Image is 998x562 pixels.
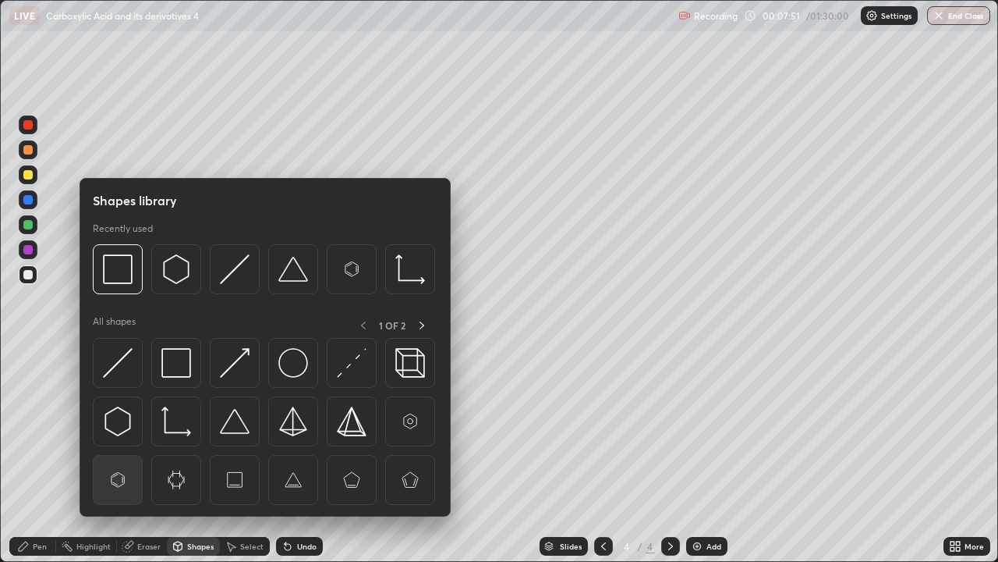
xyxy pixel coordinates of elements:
[103,348,133,378] img: svg+xml;charset=utf-8,%3Csvg%20xmlns%3D%22http%3A%2F%2Fwww.w3.org%2F2000%2Fsvg%22%20width%3D%2230...
[395,254,425,284] img: svg+xml;charset=utf-8,%3Csvg%20xmlns%3D%22http%3A%2F%2Fwww.w3.org%2F2000%2Fsvg%22%20width%3D%2233...
[240,542,264,550] div: Select
[395,348,425,378] img: svg+xml;charset=utf-8,%3Csvg%20xmlns%3D%22http%3A%2F%2Fwww.w3.org%2F2000%2Fsvg%22%20width%3D%2235...
[278,348,308,378] img: svg+xml;charset=utf-8,%3Csvg%20xmlns%3D%22http%3A%2F%2Fwww.w3.org%2F2000%2Fsvg%22%20width%3D%2236...
[933,9,945,22] img: end-class-cross
[161,348,191,378] img: svg+xml;charset=utf-8,%3Csvg%20xmlns%3D%22http%3A%2F%2Fwww.w3.org%2F2000%2Fsvg%22%20width%3D%2234...
[619,542,635,551] div: 4
[278,465,308,495] img: svg+xml;charset=utf-8,%3Csvg%20xmlns%3D%22http%3A%2F%2Fwww.w3.org%2F2000%2Fsvg%22%20width%3D%2265...
[638,542,642,551] div: /
[103,465,133,495] img: svg+xml;charset=utf-8,%3Csvg%20xmlns%3D%22http%3A%2F%2Fwww.w3.org%2F2000%2Fsvg%22%20width%3D%2265...
[297,542,317,550] div: Undo
[161,407,191,436] img: svg+xml;charset=utf-8,%3Csvg%20xmlns%3D%22http%3A%2F%2Fwww.w3.org%2F2000%2Fsvg%22%20width%3D%2233...
[678,9,691,22] img: recording.375f2c34.svg
[395,465,425,495] img: svg+xml;charset=utf-8,%3Csvg%20xmlns%3D%22http%3A%2F%2Fwww.w3.org%2F2000%2Fsvg%22%20width%3D%2265...
[93,222,153,235] p: Recently used
[14,9,35,22] p: LIVE
[706,542,721,550] div: Add
[187,542,214,550] div: Shapes
[278,407,308,436] img: svg+xml;charset=utf-8,%3Csvg%20xmlns%3D%22http%3A%2F%2Fwww.w3.org%2F2000%2Fsvg%22%20width%3D%2234...
[337,465,366,495] img: svg+xml;charset=utf-8,%3Csvg%20xmlns%3D%22http%3A%2F%2Fwww.w3.org%2F2000%2Fsvg%22%20width%3D%2265...
[646,539,655,553] div: 4
[103,407,133,436] img: svg+xml;charset=utf-8,%3Csvg%20xmlns%3D%22http%3A%2F%2Fwww.w3.org%2F2000%2Fsvg%22%20width%3D%2230...
[103,254,133,284] img: svg+xml;charset=utf-8,%3Csvg%20xmlns%3D%22http%3A%2F%2Fwww.w3.org%2F2000%2Fsvg%22%20width%3D%2234...
[93,191,177,210] h5: Shapes library
[881,12,911,20] p: Settings
[691,540,703,553] img: add-slide-button
[278,254,308,284] img: svg+xml;charset=utf-8,%3Csvg%20xmlns%3D%22http%3A%2F%2Fwww.w3.org%2F2000%2Fsvg%22%20width%3D%2238...
[927,6,990,25] button: End Class
[337,348,366,378] img: svg+xml;charset=utf-8,%3Csvg%20xmlns%3D%22http%3A%2F%2Fwww.w3.org%2F2000%2Fsvg%22%20width%3D%2230...
[137,542,161,550] div: Eraser
[161,254,191,284] img: svg+xml;charset=utf-8,%3Csvg%20xmlns%3D%22http%3A%2F%2Fwww.w3.org%2F2000%2Fsvg%22%20width%3D%2230...
[694,10,738,22] p: Recording
[76,542,111,550] div: Highlight
[560,542,582,550] div: Slides
[220,348,249,378] img: svg+xml;charset=utf-8,%3Csvg%20xmlns%3D%22http%3A%2F%2Fwww.w3.org%2F2000%2Fsvg%22%20width%3D%2230...
[337,407,366,436] img: svg+xml;charset=utf-8,%3Csvg%20xmlns%3D%22http%3A%2F%2Fwww.w3.org%2F2000%2Fsvg%22%20width%3D%2234...
[93,315,136,335] p: All shapes
[220,254,249,284] img: svg+xml;charset=utf-8,%3Csvg%20xmlns%3D%22http%3A%2F%2Fwww.w3.org%2F2000%2Fsvg%22%20width%3D%2230...
[337,254,366,284] img: svg+xml;charset=utf-8,%3Csvg%20xmlns%3D%22http%3A%2F%2Fwww.w3.org%2F2000%2Fsvg%22%20width%3D%2265...
[220,407,249,436] img: svg+xml;charset=utf-8,%3Csvg%20xmlns%3D%22http%3A%2F%2Fwww.w3.org%2F2000%2Fsvg%22%20width%3D%2238...
[33,542,47,550] div: Pen
[865,9,878,22] img: class-settings-icons
[964,542,984,550] div: More
[46,9,199,22] p: Carboxylic Acid and its derivatives 4
[379,319,405,332] p: 1 OF 2
[395,407,425,436] img: svg+xml;charset=utf-8,%3Csvg%20xmlns%3D%22http%3A%2F%2Fwww.w3.org%2F2000%2Fsvg%22%20width%3D%2265...
[161,465,191,495] img: svg+xml;charset=utf-8,%3Csvg%20xmlns%3D%22http%3A%2F%2Fwww.w3.org%2F2000%2Fsvg%22%20width%3D%2265...
[220,465,249,495] img: svg+xml;charset=utf-8,%3Csvg%20xmlns%3D%22http%3A%2F%2Fwww.w3.org%2F2000%2Fsvg%22%20width%3D%2265...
